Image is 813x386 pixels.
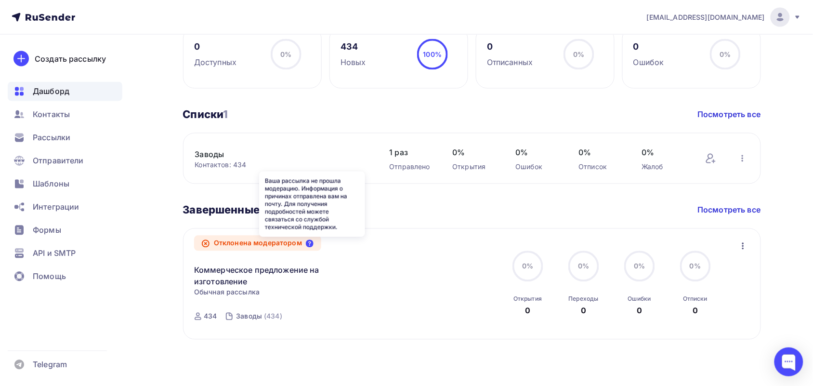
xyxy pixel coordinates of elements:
a: [EMAIL_ADDRESS][DOMAIN_NAME] [647,8,801,27]
div: Создать рассылку [35,53,106,65]
div: Ошибок [633,56,664,68]
span: 0% [516,147,560,159]
span: Помощь [33,271,66,282]
span: 0% [280,50,291,58]
span: Отправители [33,155,84,167]
div: 0 [633,41,664,53]
div: Открытия [513,295,542,303]
a: Отправители [8,151,122,171]
h3: Списки [183,108,228,121]
div: 0 [487,41,533,53]
span: 0% [690,262,701,270]
a: Заводы (434) [235,309,283,324]
span: Обычная рассылка [194,288,260,297]
span: 0% [578,262,589,270]
div: Ошибок [516,162,560,172]
span: 0% [720,50,731,58]
a: Коммерческое предложение на изготовление [194,265,359,288]
span: 0% [573,50,584,58]
div: 0 [194,41,236,53]
span: 0% [634,262,645,270]
span: [EMAIL_ADDRESS][DOMAIN_NAME] [647,13,765,22]
a: Рассылки [8,128,122,147]
span: 0% [453,147,497,159]
div: (434) [264,312,282,321]
span: Формы [33,225,61,236]
div: Новых [341,56,366,68]
span: 1 раз [390,147,433,159]
span: 0% [579,147,623,159]
span: 100% [423,50,442,58]
div: Доступных [194,56,236,68]
div: 0 [693,305,698,317]
div: Контактов: 434 [195,160,370,170]
span: Telegram [33,359,67,371]
span: 0% [642,147,686,159]
div: 0 [525,305,530,317]
div: Переходы [569,295,599,303]
a: Формы [8,221,122,240]
a: Шаблоны [8,174,122,194]
span: Рассылки [33,132,70,144]
div: Ваша рассылка не прошла модерацию. Информация о причинах отправлена вам на почту. Для получения п... [259,172,365,237]
span: 0% [522,262,533,270]
h3: Завершенные рассылки [183,203,317,217]
div: Открытия [453,162,497,172]
span: API и SMTP [33,248,76,259]
a: Контакты [8,105,122,124]
div: Отправлено [390,162,433,172]
div: Ошибки [628,295,651,303]
div: 434 [341,41,366,53]
div: Отписки [683,295,708,303]
div: Отписок [579,162,623,172]
span: Шаблоны [33,178,69,190]
a: Посмотреть все [698,204,761,216]
div: Отклонена модератором [194,236,321,251]
span: Контакты [33,109,70,120]
span: Интеграции [33,201,79,213]
span: 1 [223,108,228,121]
a: Посмотреть все [698,109,761,120]
div: Отписанных [487,56,533,68]
a: Дашборд [8,82,122,101]
div: 0 [581,305,586,317]
div: Заводы [236,312,262,321]
div: Жалоб [642,162,686,172]
span: Дашборд [33,86,69,97]
a: Заводы [195,149,359,160]
div: 434 [204,312,217,321]
div: 0 [637,305,642,317]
